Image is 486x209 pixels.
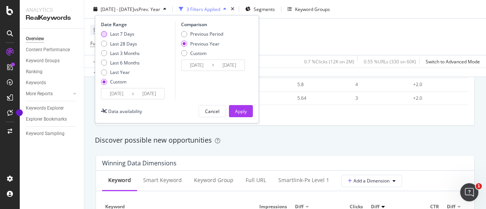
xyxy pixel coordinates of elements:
div: Last 6 Months [101,60,140,66]
span: 1 [476,183,482,189]
div: Data availability [108,108,142,114]
div: Keywords Explorer [26,104,64,112]
span: [DATE] - [DATE] [101,6,134,12]
div: Smart Keyword [143,176,182,184]
a: Keyword Groups [26,57,79,65]
div: 5.8 [297,81,344,88]
span: Device [93,27,108,33]
div: Switch to Advanced Mode [426,58,480,64]
div: Keyword Groups [295,6,330,12]
div: Custom [110,79,126,85]
span: Segments [254,6,275,12]
button: Keyword Groups [284,3,333,15]
button: Segments [242,3,278,15]
button: Apply [229,105,253,117]
a: Overview [26,35,79,43]
input: End Date [214,60,245,71]
div: Cancel [205,108,219,114]
button: Cancel [199,105,226,117]
div: Last 28 Days [101,40,140,47]
span: Add a Dimension [348,178,390,184]
input: Start Date [101,88,132,99]
div: Previous Year [181,40,223,47]
div: Content Performance [26,46,70,54]
div: Custom [181,50,223,56]
div: +2.0 [413,95,460,102]
div: +2.0 [413,81,460,88]
div: Keyword Sampling [26,130,65,138]
div: Last 7 Days [110,31,134,37]
div: Explorer Bookmarks [26,115,67,123]
div: RealKeywords [26,14,78,22]
button: [DATE] - [DATE]vsPrev. Year [90,3,169,15]
span: vs Prev. Year [134,6,160,12]
div: times [229,5,236,13]
div: Last 28 Days [110,40,137,47]
div: 3 [355,95,402,102]
div: Last 6 Months [110,60,140,66]
div: Keywords [26,79,46,87]
div: Last Year [110,69,130,75]
div: Discover possible new opportunities [95,135,475,145]
div: Keyword [108,176,131,184]
div: Keyword Groups [26,57,60,65]
div: Analytics [26,6,78,14]
button: 3 Filters Applied [176,3,229,15]
div: Keyword Group [194,176,234,184]
div: Overview [26,35,44,43]
div: Last 7 Days [101,31,140,37]
div: Previous Period [181,31,223,37]
button: Apply [90,55,112,68]
div: Custom [190,50,207,56]
a: Ranking [26,68,79,76]
input: End Date [134,88,164,99]
span: Full URL [90,40,107,47]
button: Switch to Advanced Mode [423,55,480,68]
a: Content Performance [26,46,79,54]
a: Keyword Sampling [26,130,79,138]
div: 0.7 % Clicks ( 12K on 2M ) [304,58,354,64]
div: Last 3 Months [110,50,140,56]
div: More Reports [26,90,53,98]
div: 3 Filters Applied [186,6,220,12]
div: smartlink-px Level 1 [278,176,329,184]
a: Keywords [26,79,79,87]
div: 4 [355,81,402,88]
button: Add a Dimension [341,175,402,187]
iframe: Intercom live chat [460,183,478,201]
div: Comparison [181,21,247,28]
div: Custom [101,79,140,85]
div: 5.64 [297,95,344,102]
div: Last Year [101,69,140,75]
a: More Reports [26,90,71,98]
div: 0.55 % URLs ( 330 on 60K ) [364,58,416,64]
input: Start Date [181,60,212,71]
div: Ranking [26,68,43,76]
a: Keywords Explorer [26,104,79,112]
div: Full URL [246,176,266,184]
div: Tooltip anchor [16,109,23,116]
div: Previous Period [190,31,223,37]
div: Winning Data Dimensions [102,159,177,167]
a: Explorer Bookmarks [26,115,79,123]
div: Apply [235,108,247,114]
div: Date Range [101,21,173,28]
div: Previous Year [190,40,219,47]
div: Last 3 Months [101,50,140,56]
